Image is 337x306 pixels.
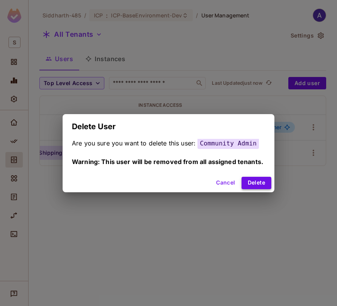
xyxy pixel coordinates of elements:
[242,177,271,189] button: Delete
[197,138,259,149] span: Community Admin
[72,158,263,166] span: Warning: This user will be removed from all assigned tenants.
[63,114,274,139] h2: Delete User
[213,177,238,189] button: Cancel
[72,139,196,147] span: Are you sure you want to delete this user:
